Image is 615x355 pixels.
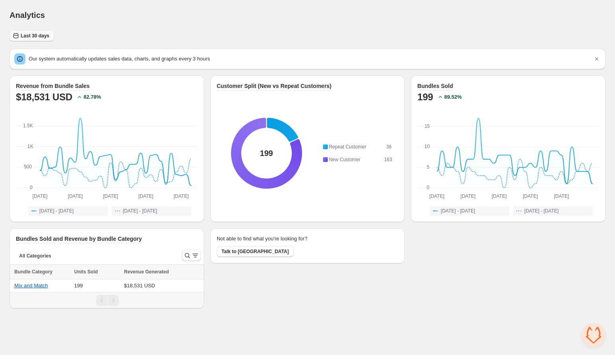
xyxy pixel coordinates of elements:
[327,155,384,164] td: New Customer
[138,193,154,199] text: [DATE]
[427,185,430,190] text: 0
[492,193,507,199] text: [DATE]
[513,206,593,216] button: [DATE] - [DATE]
[217,82,332,90] h3: Customer Split (New vs Repeat Customers)
[524,208,559,214] span: [DATE] - [DATE]
[417,82,453,90] h3: Bundles Sold
[124,283,155,289] span: $18,531 USD
[74,268,97,276] span: Units Sold
[430,206,509,216] button: [DATE] - [DATE]
[16,82,90,90] h3: Revenue from Bundle Sales
[16,91,72,103] h2: $18,531 USD
[123,208,157,214] span: [DATE] - [DATE]
[182,250,201,261] button: Search and filter results
[124,268,177,276] button: Revenue Generated
[444,93,462,101] h2: 89.52 %
[424,144,430,149] text: 10
[74,283,83,289] span: 199
[84,93,101,101] h2: 82.78 %
[10,30,54,41] button: Last 30 days
[29,56,210,62] span: Our system automatically updates sales data, charts, and graphs every 3 hours
[327,142,384,151] td: Repeat Customer
[124,268,169,276] span: Revenue Generated
[424,123,430,129] text: 15
[523,193,538,199] text: [DATE]
[27,144,33,149] text: 1K
[329,144,366,150] span: Repeat Customer
[28,206,108,216] button: [DATE] - [DATE]
[10,10,45,20] h1: Analytics
[112,206,191,216] button: [DATE] - [DATE]
[33,193,48,199] text: [DATE]
[217,246,294,257] button: Talk to [GEOGRAPHIC_DATA]
[461,193,476,199] text: [DATE]
[39,208,74,214] span: [DATE] - [DATE]
[74,268,105,276] button: Units Sold
[384,157,392,162] span: 163
[222,248,289,255] span: Talk to [GEOGRAPHIC_DATA]
[217,235,307,243] h2: Not able to find what you're looking for?
[430,193,445,199] text: [DATE]
[427,164,430,170] text: 5
[591,53,602,64] button: Dismiss notification
[386,144,391,150] span: 36
[23,123,33,129] text: 1.5K
[417,91,433,103] h2: 199
[21,33,49,39] span: Last 30 days
[441,208,475,214] span: [DATE] - [DATE]
[174,193,189,199] text: [DATE]
[14,268,69,276] div: Bundle Category
[14,283,48,289] button: Mix and Match
[554,193,569,199] text: [DATE]
[19,253,51,259] span: All Categories
[68,193,83,199] text: [DATE]
[24,164,32,170] text: 500
[10,292,204,308] nav: Pagination
[103,193,118,199] text: [DATE]
[30,185,33,190] text: 0
[16,235,142,243] h3: Bundles Sold and Revenue by Bundle Category
[329,157,360,162] span: New Customer
[582,323,605,347] a: Open chat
